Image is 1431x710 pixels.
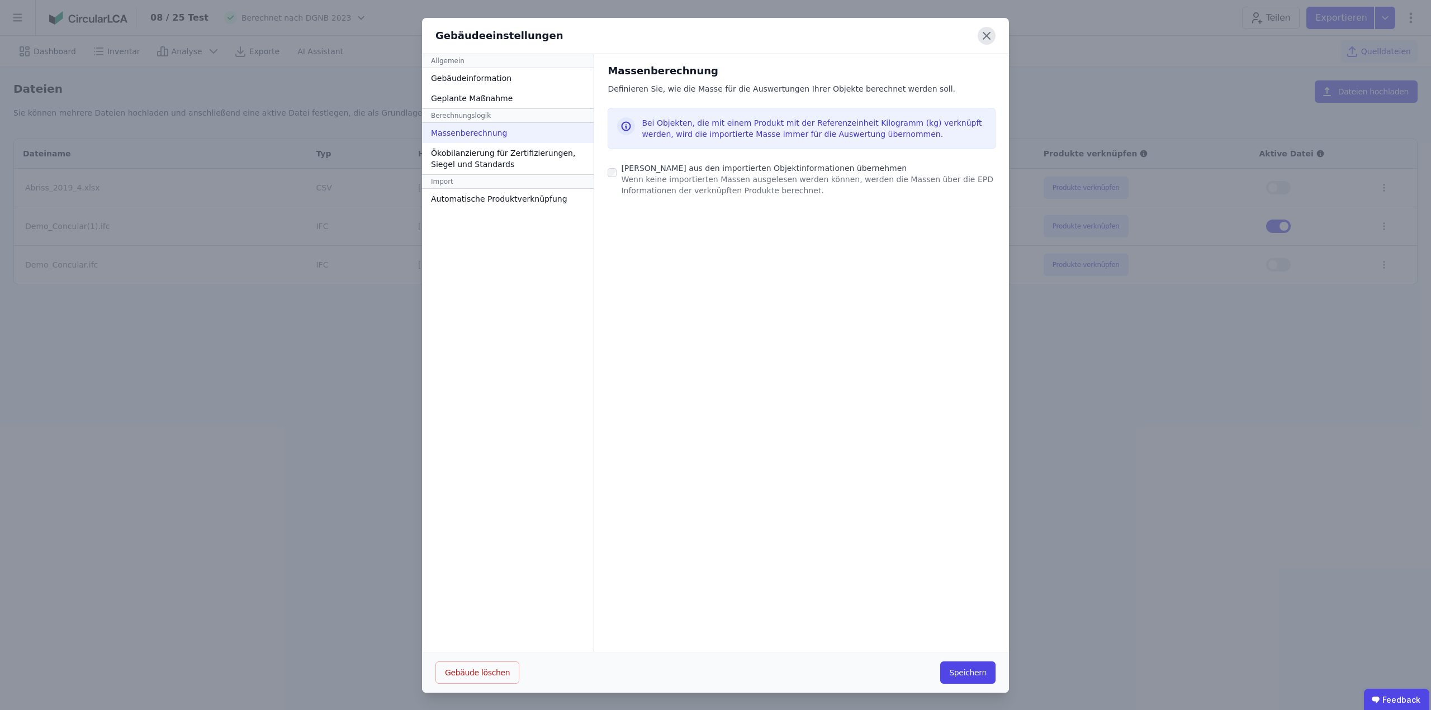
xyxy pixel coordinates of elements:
div: Automatische Produktverknüpfung [422,189,594,209]
div: Allgemein [422,54,594,68]
button: Gebäude löschen [435,661,519,684]
div: Wenn keine importierten Massen ausgelesen werden können, werden die Massen über die EPD Informati... [621,174,996,196]
div: Definieren Sie, wie die Masse für die Auswertungen Ihrer Objekte berechnet werden soll. [608,83,996,94]
div: Berechnungslogik [422,108,594,123]
div: Bei Objekten, die mit einem Produkt mit der Referenzeinheit Kilogramm (kg) verknüpft werden, wird... [642,117,986,140]
div: Ökobilanzierung für Zertifizierungen, Siegel und Standards [422,143,594,174]
button: Speichern [940,661,996,684]
div: Gebäudeeinstellungen [435,28,563,44]
div: [PERSON_NAME] aus den importierten Objektinformationen übernehmen [621,163,996,174]
div: Massenberechnung [422,123,594,143]
div: Import [422,174,594,189]
div: Gebäudeinformation [422,68,594,88]
div: Massenberechnung [608,63,996,79]
div: Geplante Maßnahme [422,88,594,108]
